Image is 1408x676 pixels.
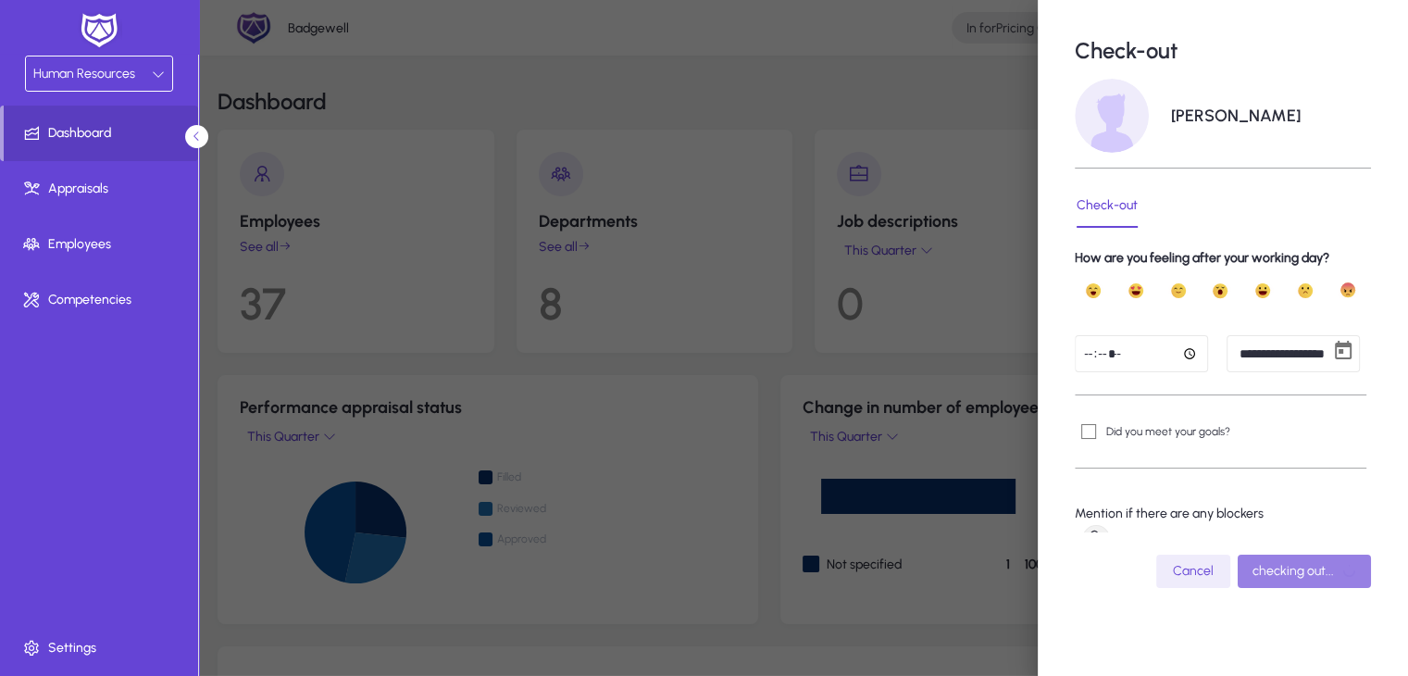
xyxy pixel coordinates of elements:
[4,620,202,676] a: Settings
[76,11,122,50] img: white-logo.png
[4,217,202,272] a: Employees
[4,180,202,198] span: Appraisals
[4,161,202,217] a: Appraisals
[33,66,135,81] span: Human Resources
[4,235,202,254] span: Employees
[4,291,202,309] span: Competencies
[4,639,202,657] span: Settings
[4,272,202,328] a: Competencies
[4,124,198,143] span: Dashboard
[1075,37,1177,64] p: Check-out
